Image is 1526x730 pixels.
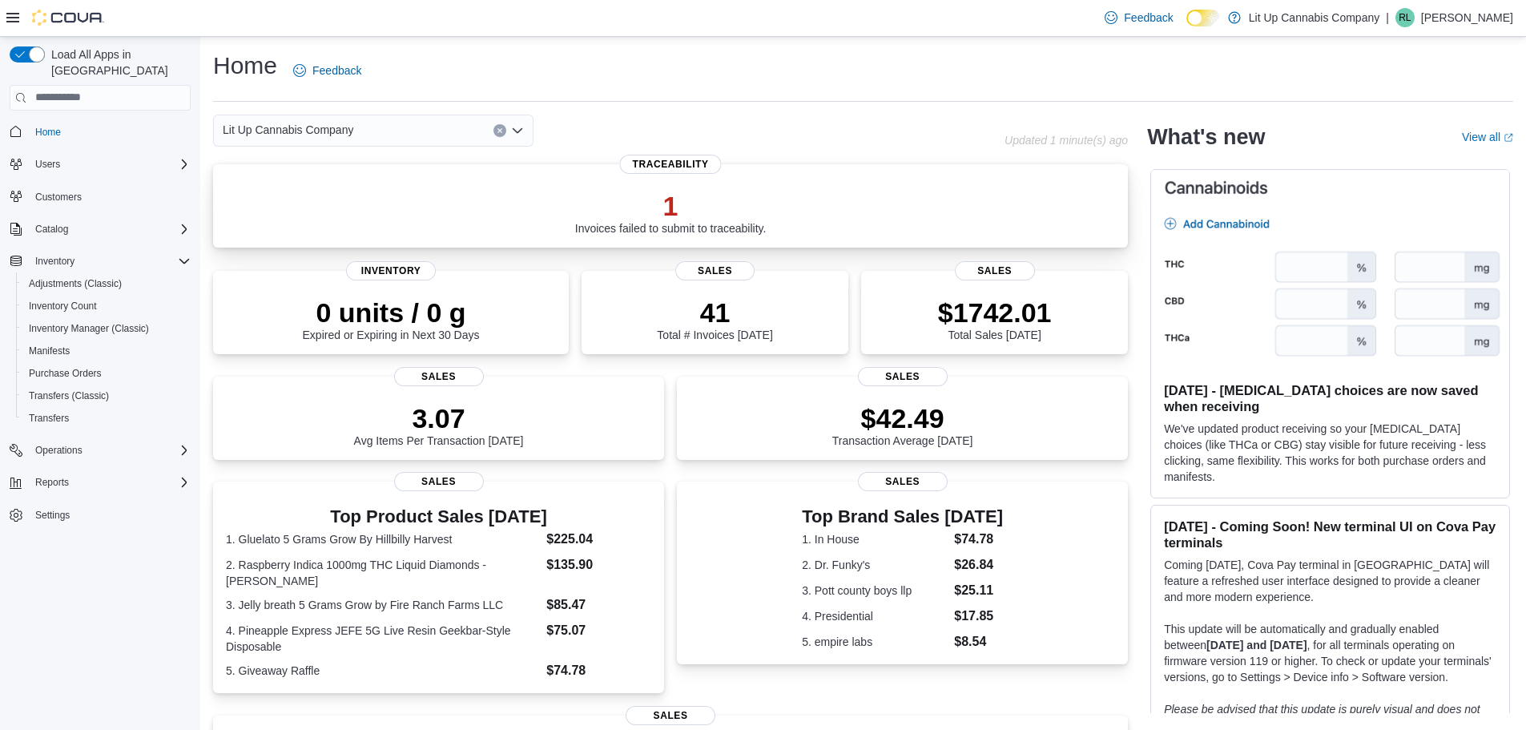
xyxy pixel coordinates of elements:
[22,341,76,361] a: Manifests
[3,471,197,494] button: Reports
[802,557,948,573] dt: 2. Dr. Funky's
[954,607,1003,626] dd: $17.85
[226,507,651,526] h3: Top Product Sales [DATE]
[303,296,480,341] div: Expired or Expiring in Next 30 Days
[1164,621,1496,685] p: This update will be automatically and gradually enabled between , for all terminals operating on ...
[29,367,102,380] span: Purchase Orders
[832,402,973,434] p: $42.49
[29,505,191,525] span: Settings
[575,190,767,235] div: Invoices failed to submit to traceability.
[1395,8,1415,27] div: Roy Lackey
[546,555,651,575] dd: $135.90
[802,507,1003,526] h3: Top Brand Sales [DATE]
[511,124,524,137] button: Open list of options
[1399,8,1411,27] span: RL
[954,530,1003,549] dd: $74.78
[3,439,197,462] button: Operations
[29,473,75,492] button: Reports
[1164,557,1496,605] p: Coming [DATE], Cova Pay terminal in [GEOGRAPHIC_DATA] will feature a refreshed user interface des...
[29,188,88,207] a: Customers
[22,319,191,338] span: Inventory Manager (Classic)
[29,123,67,142] a: Home
[22,364,108,383] a: Purchase Orders
[16,385,197,407] button: Transfers (Classic)
[223,120,353,139] span: Lit Up Cannabis Company
[287,54,368,87] a: Feedback
[29,441,89,460] button: Operations
[1386,8,1389,27] p: |
[3,503,197,526] button: Settings
[394,367,484,386] span: Sales
[675,261,755,280] span: Sales
[226,557,540,589] dt: 2. Raspberry Indica 1000mg THC Liquid Diamonds - [PERSON_NAME]
[312,63,361,79] span: Feedback
[954,581,1003,600] dd: $25.11
[22,319,155,338] a: Inventory Manager (Classic)
[29,220,191,239] span: Catalog
[35,191,82,204] span: Customers
[493,124,506,137] button: Clear input
[394,472,484,491] span: Sales
[802,531,948,547] dt: 1. In House
[29,473,191,492] span: Reports
[35,126,61,139] span: Home
[22,274,128,293] a: Adjustments (Classic)
[22,341,191,361] span: Manifests
[1249,8,1379,27] p: Lit Up Cannabis Company
[226,663,540,679] dt: 5. Giveaway Raffle
[938,296,1052,341] div: Total Sales [DATE]
[1147,124,1265,150] h2: What's new
[16,407,197,430] button: Transfers
[802,634,948,650] dt: 5. empire labs
[954,632,1003,651] dd: $8.54
[626,706,715,725] span: Sales
[32,10,104,26] img: Cova
[354,402,524,447] div: Avg Items Per Transaction [DATE]
[22,296,103,316] a: Inventory Count
[22,386,115,405] a: Transfers (Classic)
[35,255,74,268] span: Inventory
[22,409,75,428] a: Transfers
[1098,2,1179,34] a: Feedback
[226,597,540,613] dt: 3. Jelly breath 5 Grams Grow by Fire Ranch Farms LLC
[1421,8,1513,27] p: [PERSON_NAME]
[657,296,772,329] p: 41
[29,441,191,460] span: Operations
[354,402,524,434] p: 3.07
[29,300,97,313] span: Inventory Count
[3,250,197,272] button: Inventory
[29,252,81,271] button: Inventory
[346,261,436,280] span: Inventory
[29,155,66,174] button: Users
[1504,133,1513,143] svg: External link
[802,608,948,624] dt: 4. Presidential
[16,317,197,340] button: Inventory Manager (Classic)
[29,277,122,290] span: Adjustments (Classic)
[657,296,772,341] div: Total # Invoices [DATE]
[1186,10,1220,26] input: Dark Mode
[16,340,197,362] button: Manifests
[954,555,1003,575] dd: $26.84
[29,345,70,357] span: Manifests
[3,153,197,175] button: Users
[22,274,191,293] span: Adjustments (Classic)
[1164,382,1496,414] h3: [DATE] - [MEDICAL_DATA] choices are now saved when receiving
[35,476,69,489] span: Reports
[1186,26,1187,27] span: Dark Mode
[29,506,76,525] a: Settings
[3,185,197,208] button: Customers
[16,272,197,295] button: Adjustments (Classic)
[226,531,540,547] dt: 1. Gluelato 5 Grams Grow By Hillbilly Harvest
[29,220,74,239] button: Catalog
[858,367,948,386] span: Sales
[1124,10,1173,26] span: Feedback
[35,158,60,171] span: Users
[22,364,191,383] span: Purchase Orders
[546,621,651,640] dd: $75.07
[45,46,191,79] span: Load All Apps in [GEOGRAPHIC_DATA]
[620,155,722,174] span: Traceability
[1164,421,1496,485] p: We've updated product receiving so your [MEDICAL_DATA] choices (like THCa or CBG) stay visible fo...
[29,252,191,271] span: Inventory
[22,409,191,428] span: Transfers
[802,583,948,599] dt: 3. Pott county boys llp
